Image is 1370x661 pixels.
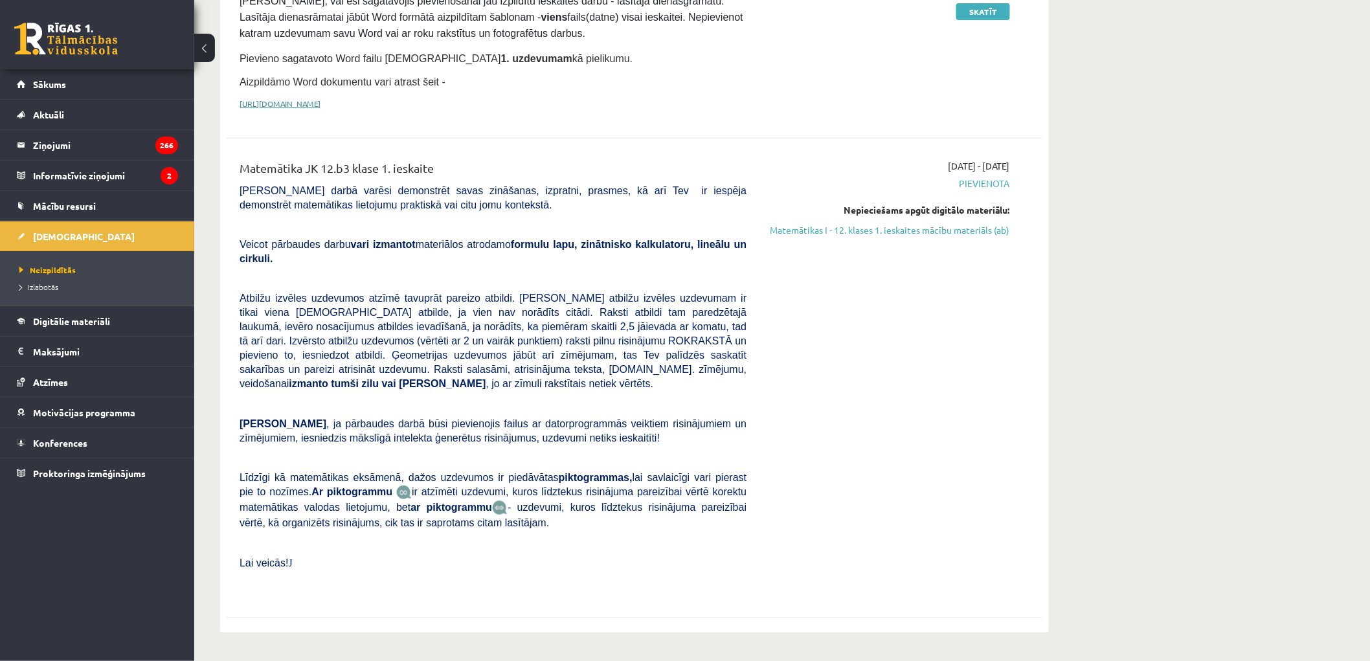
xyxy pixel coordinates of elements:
[19,281,181,293] a: Izlabotās
[766,203,1010,217] div: Nepieciešams apgūt digitālo materiālu:
[240,185,747,210] span: [PERSON_NAME] darbā varēsi demonstrēt savas zināšanas, izpratni, prasmes, kā arī Tev ir iespēja d...
[17,191,178,221] a: Mācību resursi
[240,159,747,183] div: Matemātika JK 12.b3 klase 1. ieskaite
[559,472,633,483] b: piktogrammas,
[33,161,178,190] legend: Informatīvie ziņojumi
[33,78,66,90] span: Sākums
[155,137,178,154] i: 266
[17,130,178,160] a: Ziņojumi266
[33,230,135,242] span: [DEMOGRAPHIC_DATA]
[311,486,392,497] b: Ar piktogrammu
[17,398,178,427] a: Motivācijas programma
[240,418,326,429] span: [PERSON_NAME]
[19,264,181,276] a: Neizpildītās
[541,12,568,23] strong: viens
[240,53,633,64] span: Pievieno sagatavoto Word failu [DEMOGRAPHIC_DATA] kā pielikumu.
[289,378,328,389] b: izmanto
[14,23,118,55] a: Rīgas 1. Tālmācības vidusskola
[331,378,486,389] b: tumši zilu vai [PERSON_NAME]
[33,130,178,160] legend: Ziņojumi
[396,485,412,500] img: JfuEzvunn4EvwAAAAASUVORK5CYII=
[161,167,178,185] i: 2
[766,223,1010,237] a: Matemātikas I - 12. klases 1. ieskaites mācību materiāls (ab)
[240,239,747,264] b: formulu lapu, zinātnisko kalkulatoru, lineālu un cirkuli.
[19,282,58,292] span: Izlabotās
[17,458,178,488] a: Proktoringa izmēģinājums
[33,376,68,388] span: Atzīmes
[33,109,64,120] span: Aktuāli
[33,407,135,418] span: Motivācijas programma
[351,239,416,250] b: vari izmantot
[240,472,747,497] span: Līdzīgi kā matemātikas eksāmenā, dažos uzdevumos ir piedāvātas lai savlaicīgi vari pierast pie to...
[17,337,178,366] a: Maksājumi
[240,239,747,264] span: Veicot pārbaudes darbu materiālos atrodamo
[17,69,178,99] a: Sākums
[956,3,1010,20] a: Skatīt
[17,161,178,190] a: Informatīvie ziņojumi2
[501,53,572,64] strong: 1. uzdevumam
[240,418,747,443] span: , ja pārbaudes darbā būsi pievienojis failus ar datorprogrammās veiktiem risinājumiem un zīmējumi...
[948,159,1010,173] span: [DATE] - [DATE]
[492,500,508,515] img: wKvN42sLe3LLwAAAABJRU5ErkJggg==
[410,502,492,513] b: ar piktogrammu
[19,265,76,275] span: Neizpildītās
[17,428,178,458] a: Konferences
[33,315,110,327] span: Digitālie materiāli
[33,467,146,479] span: Proktoringa izmēģinājums
[289,557,293,568] span: J
[33,337,178,366] legend: Maksājumi
[17,100,178,129] a: Aktuāli
[240,76,445,87] span: Aizpildāmo Word dokumentu vari atrast šeit -
[240,557,289,568] span: Lai veicās!
[240,486,747,513] span: ir atzīmēti uzdevumi, kuros līdztekus risinājuma pareizībai vērtē korektu matemātikas valodas lie...
[33,437,87,449] span: Konferences
[240,293,747,389] span: Atbilžu izvēles uzdevumos atzīmē tavuprāt pareizo atbildi. [PERSON_NAME] atbilžu izvēles uzdevuma...
[17,306,178,336] a: Digitālie materiāli
[240,98,320,109] a: [URL][DOMAIN_NAME]
[33,200,96,212] span: Mācību resursi
[17,221,178,251] a: [DEMOGRAPHIC_DATA]
[17,367,178,397] a: Atzīmes
[766,177,1010,190] span: Pievienota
